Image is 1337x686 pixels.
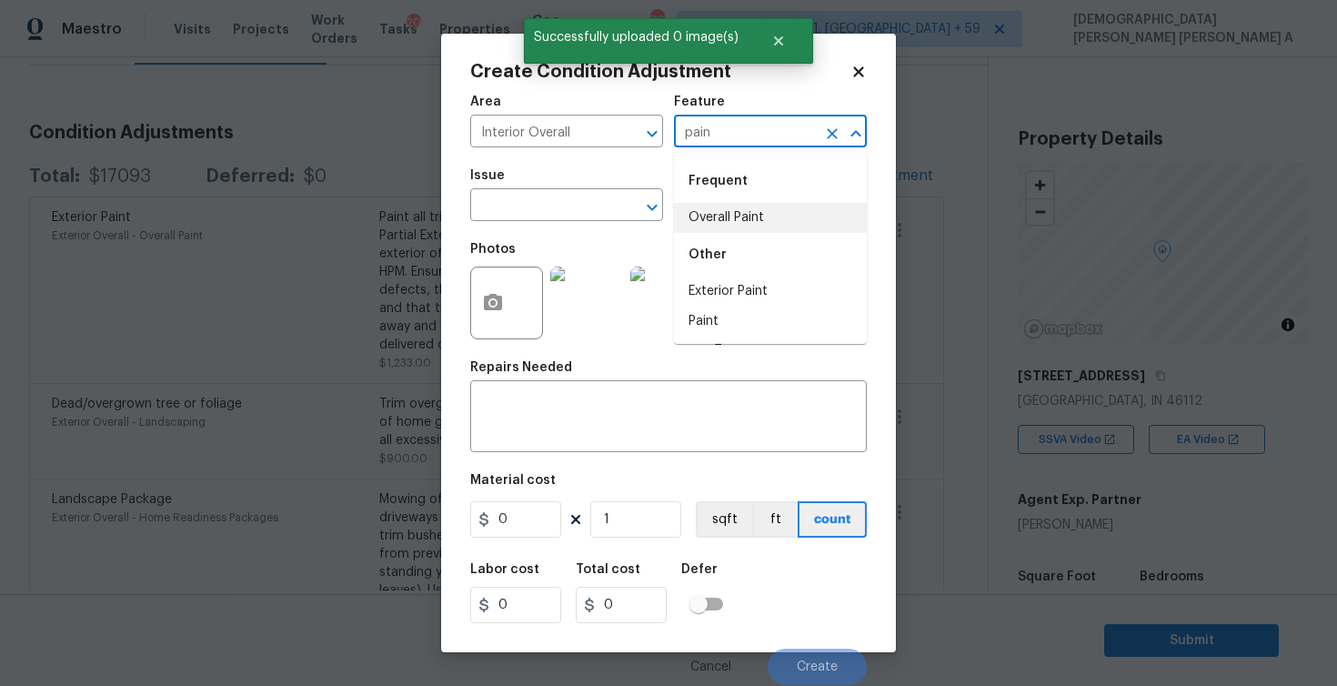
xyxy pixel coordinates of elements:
div: Frequent [674,159,867,203]
div: Other [674,233,867,277]
span: Cancel [690,661,731,674]
li: Paint [674,307,867,337]
button: Clear [819,121,845,146]
button: Open [639,195,665,220]
button: Close [843,121,869,146]
button: Close [749,23,809,59]
button: ft [752,501,798,538]
li: Overall Paint [674,203,867,233]
li: Exterior Paint [674,277,867,307]
h5: Photos [470,243,516,256]
h5: Feature [674,96,725,108]
button: Create [768,649,867,685]
button: count [798,501,867,538]
h5: Area [470,96,501,108]
h5: Labor cost [470,563,539,576]
h2: Create Condition Adjustment [470,63,850,81]
span: Create [797,661,838,674]
button: sqft [696,501,752,538]
button: Cancel [661,649,760,685]
h5: Material cost [470,474,556,487]
span: Successfully uploaded 0 image(s) [524,18,749,56]
h5: Defer [681,563,718,576]
h5: Total cost [576,563,640,576]
h5: Repairs Needed [470,361,572,374]
h5: Issue [470,169,505,182]
button: Open [639,121,665,146]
